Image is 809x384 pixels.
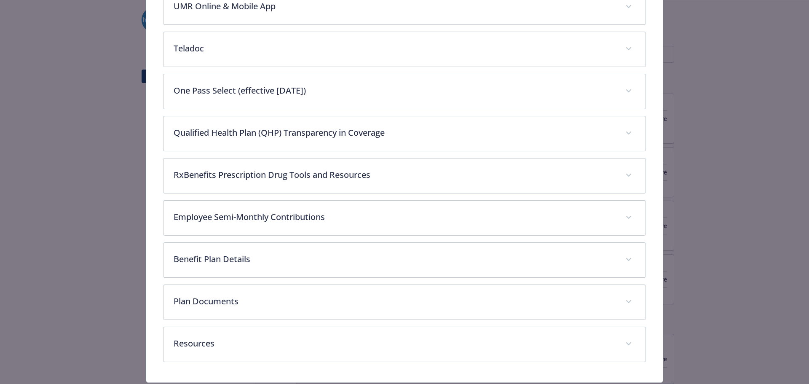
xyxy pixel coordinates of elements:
[174,126,616,139] p: Qualified Health Plan (QHP) Transparency in Coverage
[174,295,616,308] p: Plan Documents
[163,243,646,277] div: Benefit Plan Details
[174,211,616,223] p: Employee Semi-Monthly Contributions
[163,32,646,67] div: Teladoc
[163,158,646,193] div: RxBenefits Prescription Drug Tools and Resources
[174,253,616,266] p: Benefit Plan Details
[163,327,646,362] div: Resources
[163,116,646,151] div: Qualified Health Plan (QHP) Transparency in Coverage
[174,84,616,97] p: One Pass Select (effective [DATE])
[163,201,646,235] div: Employee Semi-Monthly Contributions
[174,169,616,181] p: RxBenefits Prescription Drug Tools and Resources
[163,74,646,109] div: One Pass Select (effective [DATE])
[163,285,646,320] div: Plan Documents
[174,337,616,350] p: Resources
[174,42,616,55] p: Teladoc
